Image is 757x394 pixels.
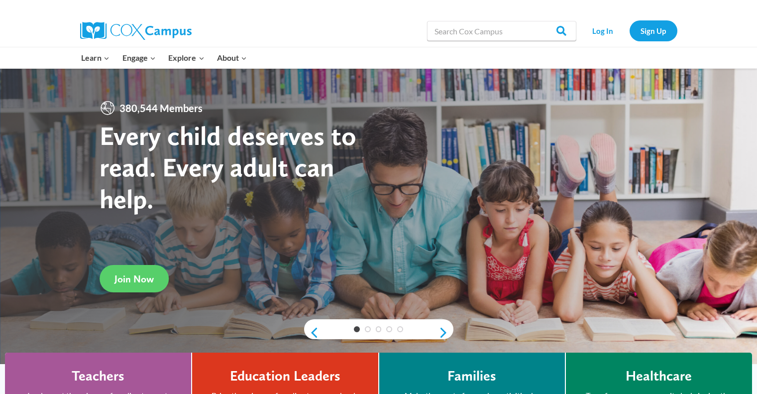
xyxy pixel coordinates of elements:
[72,368,124,385] h4: Teachers
[630,20,677,41] a: Sign Up
[438,327,453,339] a: next
[447,368,496,385] h4: Families
[114,273,154,285] span: Join Now
[376,326,382,332] a: 3
[581,20,625,41] a: Log In
[626,368,692,385] h4: Healthcare
[386,326,392,332] a: 4
[230,368,340,385] h4: Education Leaders
[122,51,156,64] span: Engage
[217,51,247,64] span: About
[115,100,207,116] span: 380,544 Members
[168,51,204,64] span: Explore
[304,323,453,343] div: content slider buttons
[397,326,403,332] a: 5
[304,327,319,339] a: previous
[365,326,371,332] a: 2
[581,20,677,41] nav: Secondary Navigation
[80,22,192,40] img: Cox Campus
[100,120,356,215] strong: Every child deserves to read. Every adult can help.
[75,47,253,68] nav: Primary Navigation
[100,265,169,292] a: Join Now
[427,21,576,41] input: Search Cox Campus
[354,326,360,332] a: 1
[81,51,109,64] span: Learn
